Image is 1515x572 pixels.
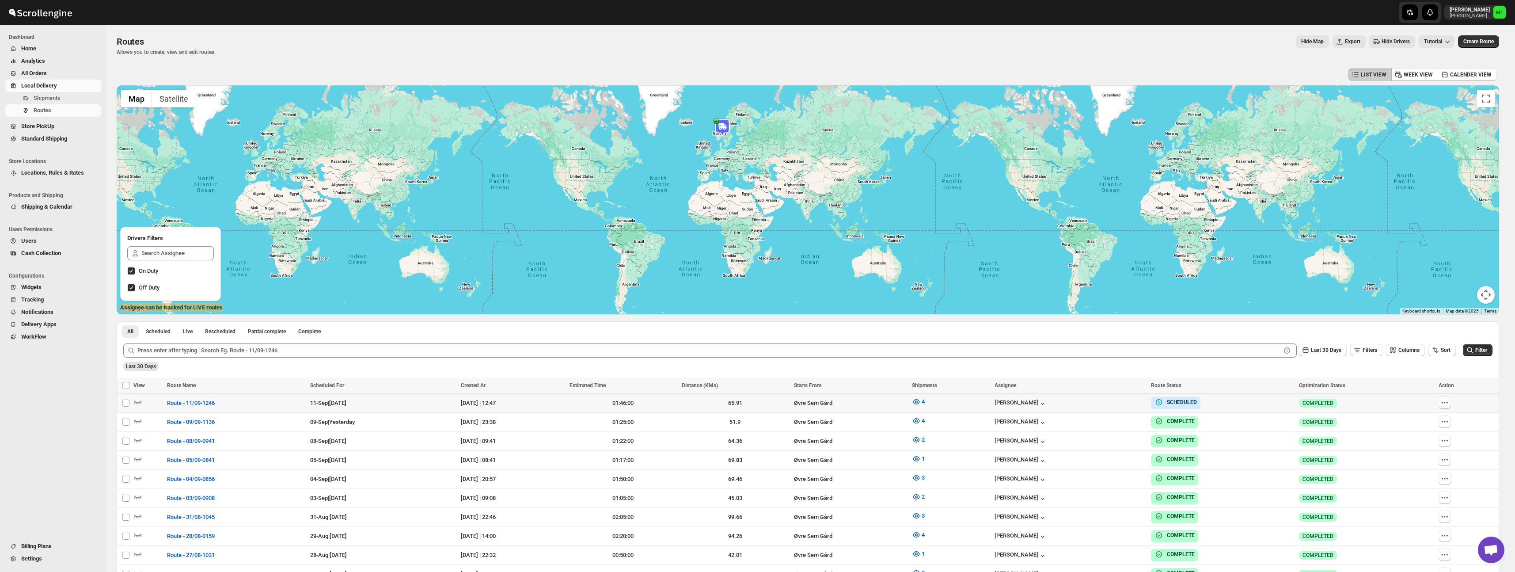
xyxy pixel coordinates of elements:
[121,90,152,107] button: Show street map
[21,45,36,52] span: Home
[5,553,101,565] button: Settings
[167,532,215,541] span: Route - 28/08-0159
[137,343,1281,358] input: Press enter after typing | Search Eg. Route - 11/09-1246
[1302,514,1333,521] span: COMPLETED
[162,434,220,448] button: Route - 08/09-0941
[1345,38,1360,45] span: Export
[907,509,930,523] button: 3
[21,321,57,328] span: Delivery Apps
[127,328,133,335] span: All
[794,382,821,389] span: Starts From
[9,272,102,279] span: Configurations
[1167,437,1195,443] b: COMPLETE
[794,551,907,560] div: Øvre Sem Gård
[21,309,53,315] span: Notifications
[205,328,235,335] span: Rescheduled
[5,55,101,67] button: Analytics
[1446,309,1479,313] span: Map data ©2025
[682,494,789,503] div: 45.03
[1478,537,1504,563] div: Open chat
[162,415,220,429] button: Route - 09/09-1136
[1348,69,1392,81] button: LIST VIEW
[794,494,907,503] div: Øvre Sem Gård
[5,294,101,306] button: Tracking
[5,318,101,331] button: Delivery Apps
[922,436,925,443] span: 2
[167,551,215,560] span: Route - 27/08-1031
[167,382,196,389] span: Route Name
[682,437,789,446] div: 64.36
[995,513,1047,522] div: [PERSON_NAME]
[1402,308,1440,314] button: Keyboard shortcuts
[794,456,907,465] div: Øvre Sem Gård
[1302,419,1333,426] span: COMPLETED
[1154,512,1195,521] button: COMPLETE
[461,437,564,446] div: [DATE] | 09:41
[995,551,1047,560] div: [PERSON_NAME]
[117,49,216,56] p: Allows you to create, view and edit routes.
[1167,494,1195,500] b: COMPLETE
[1438,69,1497,81] button: CALENDER VIEW
[167,456,215,465] span: Route - 05/09-0841
[1350,344,1382,356] button: Filters
[5,92,101,104] button: Shipments
[21,169,84,176] span: Locations, Rules & Rates
[794,513,907,522] div: Øvre Sem Gård
[5,247,101,259] button: Cash Collection
[21,203,72,210] span: Shipping & Calendar
[310,457,346,463] span: 05-Sep | [DATE]
[167,418,215,427] span: Route - 09/09-1136
[167,494,215,503] span: Route - 03/09-0908
[907,395,930,409] button: 4
[922,512,925,519] span: 3
[682,475,789,484] div: 69.46
[162,510,220,524] button: Route - 31/08-1045
[1302,533,1333,540] span: COMPLETED
[1299,382,1345,389] span: Optimization Status
[682,399,789,408] div: 65.91
[682,551,789,560] div: 42.01
[34,107,51,114] span: Routes
[5,331,101,343] button: WorkFlow
[995,382,1016,389] span: Assignee
[1167,532,1195,538] b: COMPLETE
[1450,71,1492,78] span: CALENDER VIEW
[995,532,1047,541] button: [PERSON_NAME]
[5,104,101,117] button: Routes
[127,234,214,243] h2: Drivers Filters
[1493,6,1506,19] span: Michael Lunga
[570,456,676,465] div: 01:17:00
[907,528,930,542] button: 4
[922,531,925,538] span: 4
[167,437,215,446] span: Route - 08/09-0941
[298,328,321,335] span: Complete
[995,437,1047,446] button: [PERSON_NAME]
[1477,90,1495,107] button: Toggle fullscreen view
[461,475,564,484] div: [DATE] | 20:57
[570,382,606,389] span: Estimated Time
[461,399,564,408] div: [DATE] | 12:47
[9,34,102,41] span: Dashboard
[1450,13,1490,19] p: [PERSON_NAME]
[995,456,1047,465] button: [PERSON_NAME]
[794,475,907,484] div: Øvre Sem Gård
[162,396,220,410] button: Route - 11/09-1246
[1154,493,1195,502] button: COMPLETE
[995,399,1047,408] button: [PERSON_NAME]
[1463,344,1492,356] button: Filter
[461,551,564,560] div: [DATE] | 22:32
[310,419,355,425] span: 09-Sep | Yesterday
[1398,347,1420,353] span: Columns
[1458,35,1499,48] button: Create Route
[794,418,907,427] div: Øvre Sem Gård
[1404,71,1433,78] span: WEEK VIEW
[310,382,344,389] span: Scheduled For
[167,475,215,484] span: Route - 04/09-0856
[139,267,158,274] span: On Duty
[922,455,925,462] span: 1
[1154,436,1195,445] button: COMPLETE
[120,303,223,312] label: Assignee can be tracked for LIVE routes
[21,82,57,89] span: Local Delivery
[912,382,937,389] span: Shipments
